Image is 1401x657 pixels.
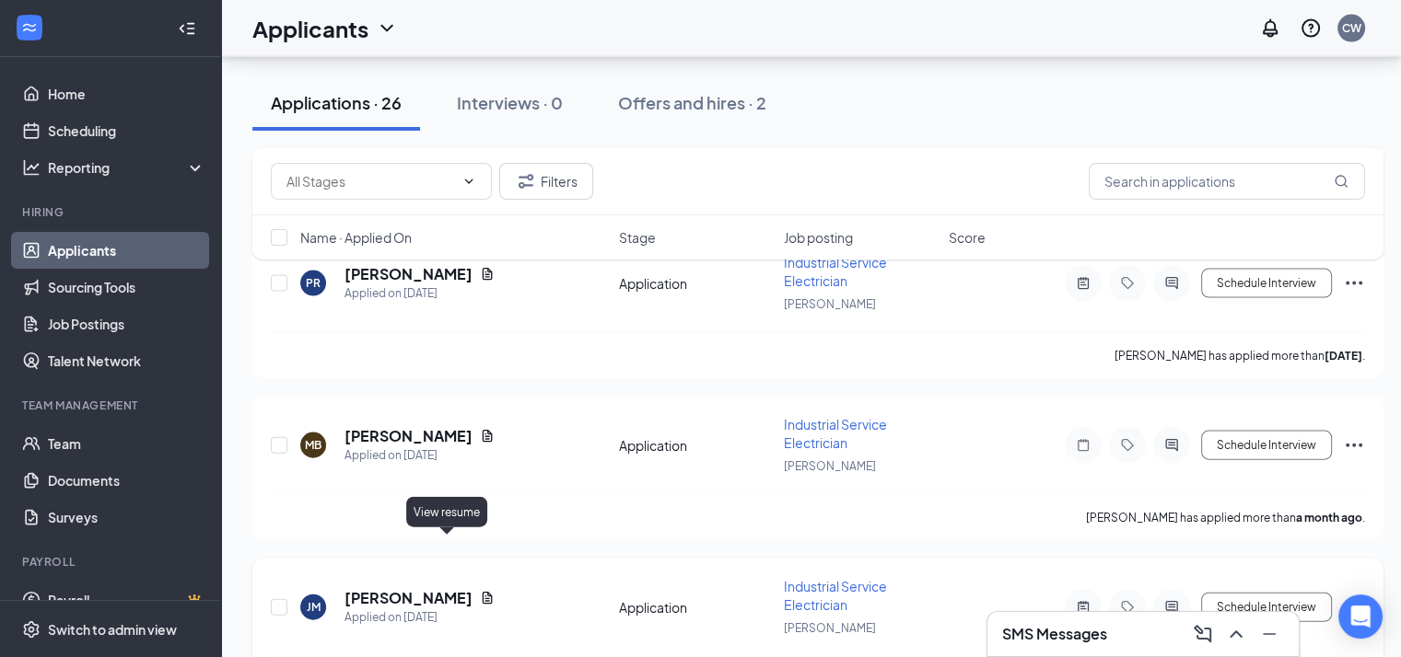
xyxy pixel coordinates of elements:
svg: Note [1072,438,1094,453]
span: Name · Applied On [300,228,412,247]
span: Industrial Service Electrician [784,416,887,451]
span: Industrial Service Electrician [784,254,887,289]
div: Interviews · 0 [457,91,563,114]
p: [PERSON_NAME] has applied more than . [1086,510,1365,525]
div: Applications · 26 [271,91,402,114]
h1: Applicants [252,13,368,44]
div: MB [305,437,321,453]
input: Search in applications [1089,163,1365,200]
a: Sourcing Tools [48,269,205,305]
b: [DATE] [1325,349,1362,363]
div: Open Intercom Messenger [1338,594,1383,639]
a: Surveys [48,499,205,536]
a: Scheduling [48,112,205,149]
svg: Tag [1116,600,1138,615]
div: Offers and hires · 2 [618,91,766,114]
svg: WorkstreamLogo [20,18,39,37]
span: Stage [619,228,656,247]
div: View resume [406,497,487,527]
button: Schedule Interview [1201,593,1332,622]
button: Schedule Interview [1201,431,1332,460]
span: [PERSON_NAME] [784,297,876,311]
svg: ActiveChat [1161,438,1183,453]
svg: Analysis [22,158,41,177]
h3: SMS Messages [1002,624,1107,644]
span: Score [949,228,986,247]
div: Team Management [22,398,202,413]
a: Applicants [48,232,205,269]
b: a month ago [1296,511,1362,524]
div: Application [619,274,773,293]
svg: Tag [1116,276,1138,291]
svg: Ellipses [1343,272,1365,294]
div: Application [619,436,773,455]
button: ChevronUp [1221,619,1251,649]
button: Filter Filters [499,163,593,200]
svg: ChevronUp [1225,623,1247,645]
svg: Settings [22,620,41,639]
svg: Notifications [1259,17,1281,40]
div: Application [619,598,773,617]
button: Minimize [1255,619,1284,649]
div: Hiring [22,204,202,220]
div: CW [1342,20,1361,36]
span: [PERSON_NAME] [784,459,876,473]
input: All Stages [286,171,454,191]
div: PR [306,275,321,291]
span: Industrial Service Electrician [784,578,887,613]
svg: Document [480,429,495,444]
a: Job Postings [48,305,205,342]
svg: Collapse [178,19,196,38]
div: Applied on [DATE] [344,284,495,303]
h5: [PERSON_NAME] [344,588,473,608]
span: Job posting [784,228,853,247]
p: [PERSON_NAME] has applied more than . [1115,348,1365,363]
svg: Ellipses [1343,434,1365,456]
svg: ActiveNote [1072,276,1094,291]
svg: QuestionInfo [1300,17,1322,40]
div: JM [307,599,321,615]
svg: Document [480,591,495,605]
svg: ComposeMessage [1192,623,1214,645]
svg: ActiveChat [1161,600,1183,615]
span: [PERSON_NAME] [784,621,876,635]
h5: [PERSON_NAME] [344,426,473,446]
a: PayrollCrown [48,582,205,618]
svg: MagnifyingGlass [1334,174,1348,189]
div: Applied on [DATE] [344,608,495,627]
svg: ChevronDown [461,174,476,189]
div: Switch to admin view [48,620,177,639]
button: Schedule Interview [1201,269,1332,298]
div: Reporting [48,158,206,177]
button: ComposeMessage [1188,619,1218,649]
svg: Filter [515,170,537,192]
div: Applied on [DATE] [344,446,495,465]
svg: ActiveChat [1161,276,1183,291]
a: Home [48,75,205,112]
svg: ActiveNote [1072,600,1094,615]
a: Team [48,425,205,462]
svg: Tag [1116,438,1138,453]
svg: Minimize [1258,623,1280,645]
a: Documents [48,462,205,499]
div: Payroll [22,554,202,570]
svg: ChevronDown [376,17,398,40]
a: Talent Network [48,342,205,379]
